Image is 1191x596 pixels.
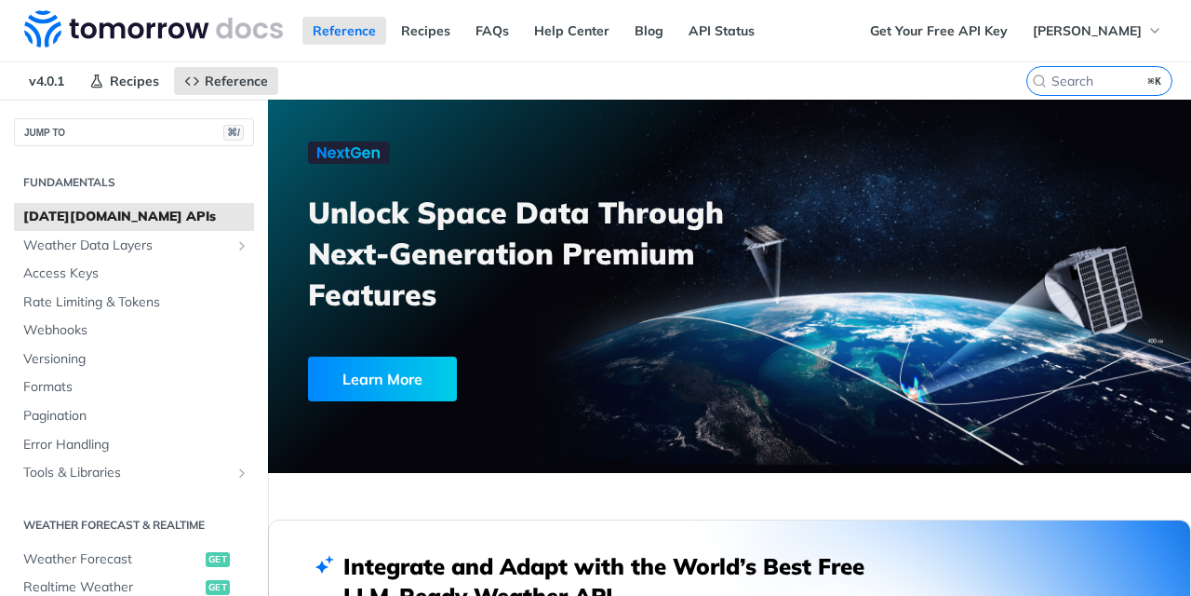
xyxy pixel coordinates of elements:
[1032,74,1047,88] svg: Search
[14,174,254,191] h2: Fundamentals
[14,459,254,487] a: Tools & LibrariesShow subpages for Tools & Libraries
[24,10,283,47] img: Tomorrow.io Weather API Docs
[14,345,254,373] a: Versioning
[624,17,674,45] a: Blog
[860,17,1018,45] a: Get Your Free API Key
[23,436,249,454] span: Error Handling
[14,118,254,146] button: JUMP TO⌘/
[205,73,268,89] span: Reference
[302,17,386,45] a: Reference
[23,350,249,369] span: Versioning
[308,142,390,164] img: NextGen
[19,67,74,95] span: v4.0.1
[14,317,254,345] a: Webhooks
[23,208,249,226] span: [DATE][DOMAIN_NAME] APIs
[23,264,249,283] span: Access Keys
[14,431,254,459] a: Error Handling
[234,466,249,481] button: Show subpages for Tools & Libraries
[206,580,230,595] span: get
[391,17,461,45] a: Recipes
[14,373,254,401] a: Formats
[23,293,249,312] span: Rate Limiting & Tokens
[23,378,249,397] span: Formats
[234,238,249,253] button: Show subpages for Weather Data Layers
[14,546,254,574] a: Weather Forecastget
[14,203,254,231] a: [DATE][DOMAIN_NAME] APIs
[206,552,230,567] span: get
[23,464,230,482] span: Tools & Libraries
[465,17,519,45] a: FAQs
[14,260,254,288] a: Access Keys
[23,407,249,426] span: Pagination
[79,67,169,95] a: Recipes
[23,237,230,255] span: Weather Data Layers
[1023,17,1172,45] button: [PERSON_NAME]
[14,232,254,260] a: Weather Data LayersShow subpages for Weather Data Layers
[110,73,159,89] span: Recipes
[14,517,254,534] h2: Weather Forecast & realtime
[1144,72,1167,90] kbd: ⌘K
[308,192,750,315] h3: Unlock Space Data Through Next-Generation Premium Features
[23,550,201,569] span: Weather Forecast
[223,125,244,141] span: ⌘/
[14,289,254,317] a: Rate Limiting & Tokens
[308,357,457,401] div: Learn More
[174,67,278,95] a: Reference
[524,17,620,45] a: Help Center
[678,17,765,45] a: API Status
[14,402,254,430] a: Pagination
[1033,22,1142,39] span: [PERSON_NAME]
[23,321,249,340] span: Webhooks
[308,357,662,401] a: Learn More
